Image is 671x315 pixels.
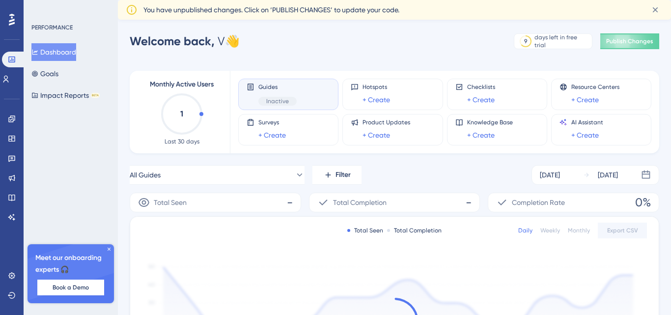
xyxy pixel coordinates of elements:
span: Publish Changes [606,37,653,45]
div: BETA [91,93,100,98]
div: Weekly [540,227,560,234]
button: Dashboard [31,43,76,61]
div: days left in free trial [534,33,589,49]
span: Total Completion [333,197,387,208]
div: V 👋 [130,33,240,49]
span: Surveys [258,118,286,126]
span: Export CSV [607,227,638,234]
span: Knowledge Base [467,118,513,126]
button: Filter [312,165,362,185]
span: 0% [635,195,651,210]
div: Daily [518,227,532,234]
a: + Create [571,129,599,141]
a: + Create [258,129,286,141]
button: Publish Changes [600,33,659,49]
span: Resource Centers [571,83,619,91]
span: You have unpublished changes. Click on ‘PUBLISH CHANGES’ to update your code. [143,4,399,16]
button: Book a Demo [37,280,104,295]
span: Total Seen [154,197,187,208]
a: + Create [467,129,495,141]
span: Meet our onboarding experts 🎧 [35,252,106,276]
span: Guides [258,83,297,91]
div: [DATE] [540,169,560,181]
span: Product Updates [363,118,410,126]
div: Monthly [568,227,590,234]
span: - [287,195,293,210]
div: Total Completion [387,227,442,234]
div: [DATE] [598,169,618,181]
button: Impact ReportsBETA [31,86,100,104]
button: Export CSV [598,223,647,238]
span: AI Assistant [571,118,603,126]
div: PERFORMANCE [31,24,73,31]
div: 9 [524,37,528,45]
span: - [466,195,472,210]
a: + Create [467,94,495,106]
span: Monthly Active Users [150,79,214,90]
a: + Create [363,94,390,106]
a: + Create [363,129,390,141]
span: Checklists [467,83,495,91]
span: All Guides [130,169,161,181]
button: Goals [31,65,58,83]
span: Welcome back, [130,34,215,48]
span: Completion Rate [512,197,565,208]
span: Hotspots [363,83,390,91]
span: Last 30 days [165,138,199,145]
text: 1 [180,109,183,118]
span: Book a Demo [53,284,89,291]
div: Total Seen [347,227,383,234]
button: All Guides [130,165,305,185]
span: Filter [335,169,351,181]
span: Inactive [266,97,289,105]
a: + Create [571,94,599,106]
